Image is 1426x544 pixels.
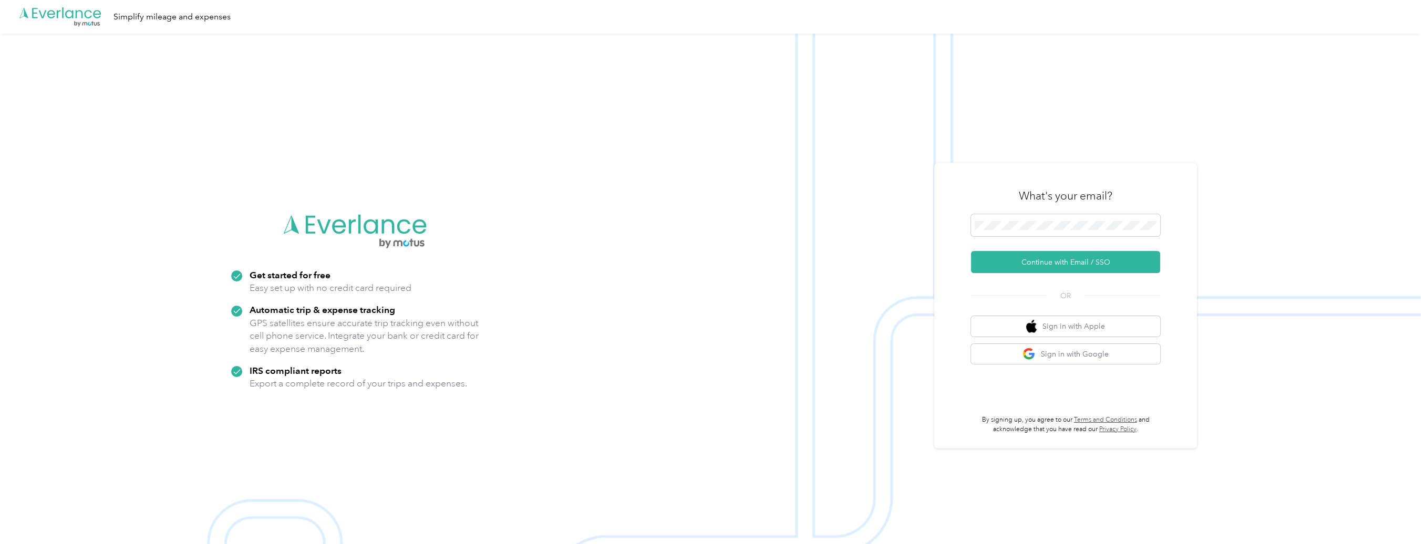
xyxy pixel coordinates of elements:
[971,344,1160,364] button: google logoSign in with Google
[1019,189,1112,203] h3: What's your email?
[250,317,479,355] p: GPS satellites ensure accurate trip tracking even without cell phone service. Integrate your bank...
[1074,416,1137,424] a: Terms and Conditions
[1022,348,1036,361] img: google logo
[250,269,330,280] strong: Get started for free
[1099,425,1136,433] a: Privacy Policy
[971,316,1160,337] button: apple logoSign in with Apple
[1026,320,1037,333] img: apple logo
[1047,290,1084,301] span: OR
[113,11,231,24] div: Simplify mileage and expenses
[971,251,1160,273] button: Continue with Email / SSO
[1367,485,1426,544] iframe: Everlance-gr Chat Button Frame
[250,281,411,295] p: Easy set up with no credit card required
[250,365,342,376] strong: IRS compliant reports
[250,304,395,315] strong: Automatic trip & expense tracking
[250,377,467,390] p: Export a complete record of your trips and expenses.
[971,415,1160,434] p: By signing up, you agree to our and acknowledge that you have read our .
